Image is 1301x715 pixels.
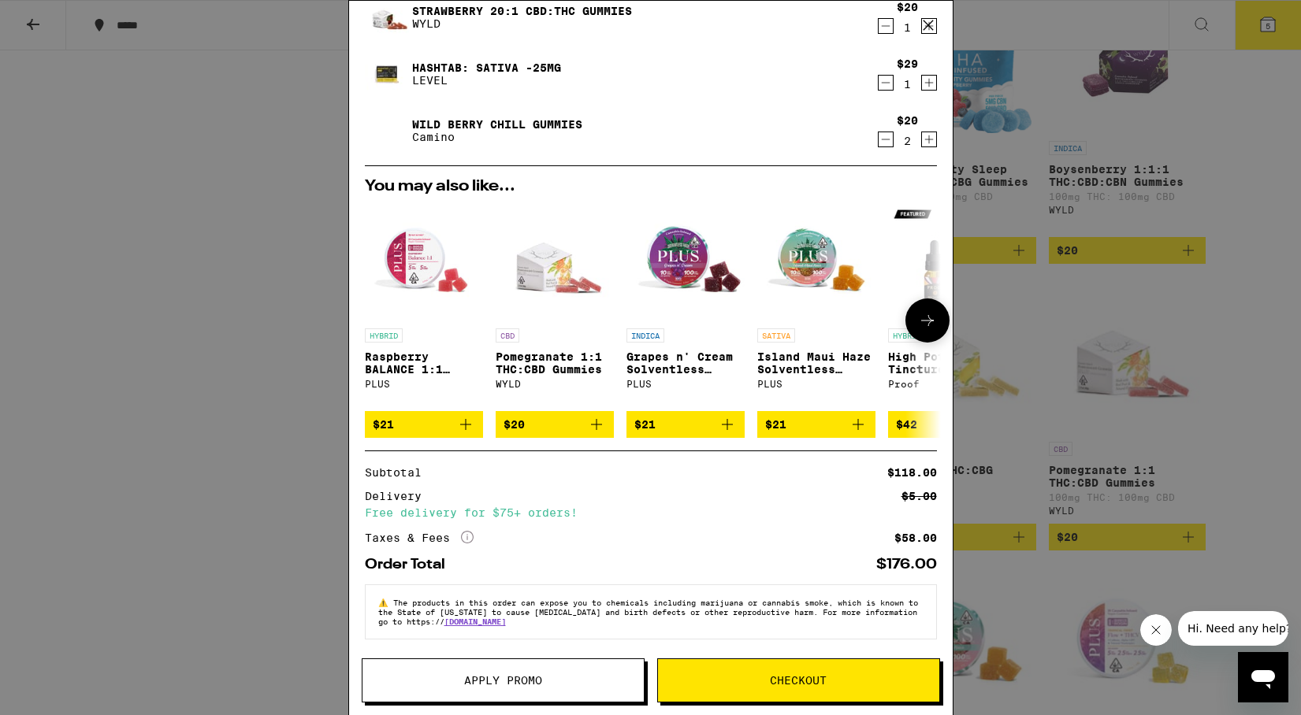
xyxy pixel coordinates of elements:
span: $21 [765,418,786,431]
button: Add to bag [365,411,483,438]
button: Add to bag [496,411,614,438]
div: Delivery [365,491,433,502]
p: LEVEL [412,74,561,87]
div: 2 [897,135,918,147]
span: $21 [373,418,394,431]
button: Increment [921,132,937,147]
div: 1 [897,21,918,34]
h2: You may also like... [365,179,937,194]
iframe: Close message [1140,614,1172,646]
button: Decrement [878,75,894,91]
span: $42 [896,418,917,431]
button: Increment [921,75,937,91]
div: PLUS [626,379,745,389]
div: Order Total [365,558,456,572]
a: Open page for High Potency THC Tincture - 1000mg from Proof [888,202,1006,411]
img: Hashtab: Sativa -25mg [365,52,409,96]
div: Free delivery for $75+ orders! [365,507,937,518]
a: [DOMAIN_NAME] [444,617,506,626]
a: Wild Berry Chill Gummies [412,118,582,131]
iframe: Button to launch messaging window [1238,652,1288,702]
div: $20 [897,1,918,13]
div: $5.00 [901,491,937,502]
p: Pomegranate 1:1 THC:CBD Gummies [496,350,614,376]
div: PLUS [757,379,875,389]
span: The products in this order can expose you to chemicals including marijuana or cannabis smoke, whi... [378,598,918,626]
span: $20 [504,418,525,431]
p: SATIVA [757,328,795,343]
span: ⚠️ [378,598,393,607]
div: $176.00 [876,558,937,572]
img: PLUS - Island Maui Haze Solventless Gummies [757,202,875,320]
a: Open page for Pomegranate 1:1 THC:CBD Gummies from WYLD [496,202,614,411]
button: Checkout [657,658,940,702]
div: PLUS [365,379,483,389]
span: Checkout [770,675,827,686]
p: HYBRID [888,328,926,343]
img: PLUS - Grapes n' Cream Solventless Gummies [626,202,745,320]
p: WYLD [412,17,632,30]
div: Proof [888,379,1006,389]
p: Camino [412,131,582,143]
a: Hashtab: Sativa -25mg [412,61,561,74]
p: Island Maui Haze Solventless Gummies [757,350,875,376]
div: Subtotal [365,467,433,478]
button: Decrement [878,132,894,147]
button: Add to bag [626,411,745,438]
span: Hi. Need any help? [9,11,113,24]
img: PLUS - Raspberry BALANCE 1:1 Gummies [365,202,483,320]
button: Decrement [878,18,894,34]
a: Strawberry 20:1 CBD:THC Gummies [412,5,632,17]
a: Open page for Grapes n' Cream Solventless Gummies from PLUS [626,202,745,411]
span: Apply Promo [464,675,542,686]
div: $20 [897,114,918,127]
iframe: Message from company [1178,611,1288,646]
button: Add to bag [757,411,875,438]
div: 1 [897,78,918,91]
p: High Potency THC Tincture - 1000mg [888,350,1006,376]
div: $58.00 [894,532,937,543]
p: CBD [496,328,519,343]
span: $21 [634,418,656,431]
img: Wild Berry Chill Gummies [365,109,409,153]
p: Grapes n' Cream Solventless Gummies [626,350,745,376]
a: Open page for Island Maui Haze Solventless Gummies from PLUS [757,202,875,411]
p: Raspberry BALANCE 1:1 Gummies [365,350,483,376]
div: $118.00 [887,467,937,478]
div: $29 [897,57,918,70]
p: INDICA [626,328,664,343]
img: WYLD - Pomegranate 1:1 THC:CBD Gummies [496,202,614,320]
button: Apply Promo [362,658,645,702]
div: WYLD [496,379,614,389]
img: Proof - High Potency THC Tincture - 1000mg [888,202,1006,320]
button: Add to bag [888,411,1006,438]
div: Taxes & Fees [365,531,474,545]
a: Open page for Raspberry BALANCE 1:1 Gummies from PLUS [365,202,483,411]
